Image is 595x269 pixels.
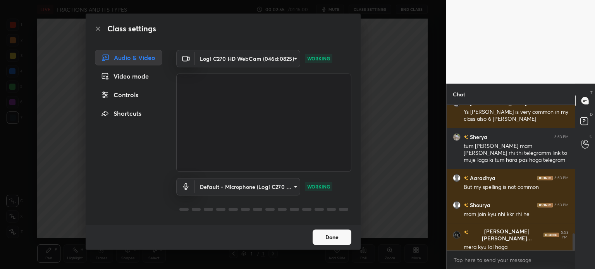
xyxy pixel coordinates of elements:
[464,108,569,123] div: Ys [PERSON_NAME] is very common in my class also 6 [PERSON_NAME]
[447,105,575,250] div: grid
[543,233,559,237] img: iconic-dark.1390631f.png
[95,87,162,103] div: Controls
[554,203,569,207] div: 5:53 PM
[468,133,487,141] h6: Sherya
[313,230,351,245] button: Done
[464,203,468,207] img: no-rating-badge.077c3623.svg
[195,178,300,195] div: Logi C270 HD WebCam (046d:0825)
[447,84,471,105] p: Chat
[590,133,593,139] p: G
[307,55,330,62] p: WORKING
[464,230,468,235] img: no-rating-badge.077c3623.svg
[468,201,490,209] h6: Shourya
[464,183,569,191] div: But my spelling is not common
[307,183,330,190] p: WORKING
[95,106,162,121] div: Shortcuts
[537,176,553,180] img: iconic-dark.1390631f.png
[554,176,569,180] div: 5:53 PM
[561,230,569,240] div: 5:53 PM
[464,176,468,180] img: no-rating-badge.077c3623.svg
[107,23,156,34] h2: Class settings
[468,228,543,242] h6: [PERSON_NAME] [PERSON_NAME]...
[464,142,569,164] div: tum [PERSON_NAME] mam [PERSON_NAME] rhi thi telegramm link to muje laga ki tum hara pas hoga tele...
[554,135,569,139] div: 5:53 PM
[468,174,495,182] h6: Aaradhya
[453,201,461,209] img: default.png
[464,135,468,139] img: no-rating-badge.077c3623.svg
[95,69,162,84] div: Video mode
[95,50,162,65] div: Audio & Video
[464,211,569,218] div: mam join kyu nhi kkr rhi he
[590,111,593,117] p: D
[453,231,461,239] img: 6f1d46a6e9d743a3a159fad6039435ab.jpg
[590,90,593,96] p: T
[453,133,461,141] img: 55fec24c4f9040a4ae22ff9ccf469de5.jpg
[195,50,300,67] div: Logi C270 HD WebCam (046d:0825)
[453,174,461,182] img: default.png
[464,243,569,251] div: mera kyu lol hoga
[537,203,553,207] img: iconic-dark.1390631f.png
